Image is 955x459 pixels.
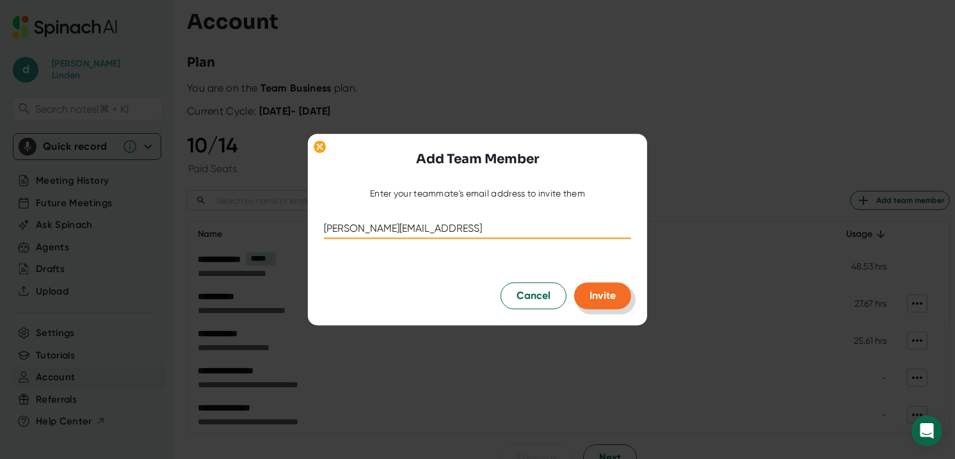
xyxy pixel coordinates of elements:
[501,282,566,309] button: Cancel
[574,282,631,309] button: Invite
[590,289,616,302] span: Invite
[416,150,539,169] h3: Add Team Member
[517,288,550,303] span: Cancel
[324,218,631,239] input: kale@acme.co
[370,188,585,200] div: Enter your teammate's email address to invite them
[911,415,942,446] div: Open Intercom Messenger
